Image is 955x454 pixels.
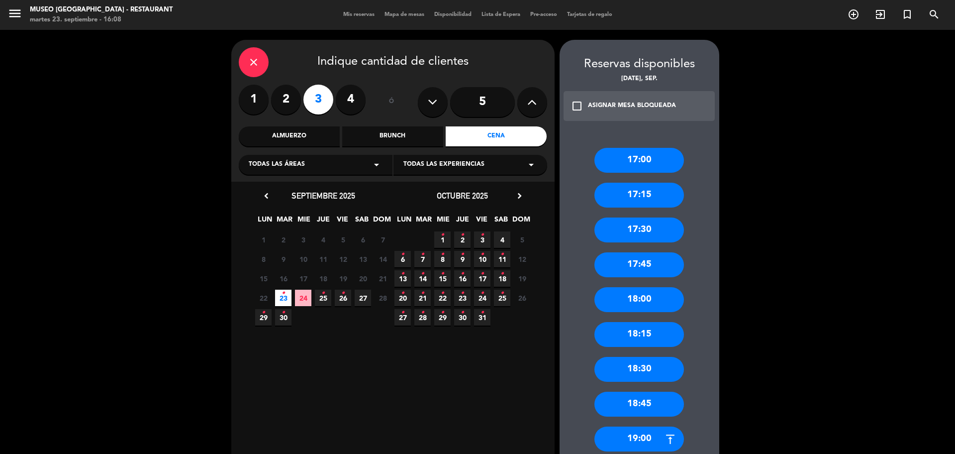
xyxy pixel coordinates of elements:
[261,191,272,201] i: chevron_left
[401,285,404,301] i: •
[394,290,411,306] span: 20
[441,266,444,282] i: •
[338,12,380,17] span: Mis reservas
[454,290,471,306] span: 23
[493,214,509,230] span: SAB
[380,12,429,17] span: Mapa de mesas
[341,285,345,301] i: •
[434,309,451,326] span: 29
[30,15,173,25] div: martes 23. septiembre - 16:08
[321,285,325,301] i: •
[255,309,272,326] span: 29
[315,214,331,230] span: JUE
[394,309,411,326] span: 27
[295,290,311,306] span: 24
[334,214,351,230] span: VIE
[375,231,391,248] span: 7
[239,85,269,114] label: 1
[901,8,913,20] i: turned_in_not
[421,266,424,282] i: •
[514,290,530,306] span: 26
[429,12,477,17] span: Disponibilidad
[474,270,490,287] span: 17
[434,251,451,267] span: 8
[437,191,488,201] span: octubre 2025
[474,309,490,326] span: 31
[480,246,484,262] i: •
[276,214,292,230] span: MAR
[525,12,562,17] span: Pre-acceso
[375,270,391,287] span: 21
[560,55,719,74] div: Reservas disponibles
[594,427,684,452] div: 19:00
[335,270,351,287] span: 19
[355,290,371,306] span: 27
[342,126,443,146] div: Brunch
[494,251,510,267] span: 11
[355,270,371,287] span: 20
[295,251,311,267] span: 10
[500,246,504,262] i: •
[446,126,547,146] div: Cena
[494,270,510,287] span: 18
[282,285,285,301] i: •
[594,218,684,242] div: 17:30
[375,290,391,306] span: 28
[303,85,333,114] label: 3
[874,8,886,20] i: exit_to_app
[262,305,265,321] i: •
[454,270,471,287] span: 16
[275,231,291,248] span: 2
[7,6,22,21] i: menu
[373,214,389,230] span: DOM
[454,214,471,230] span: JUE
[315,270,331,287] span: 18
[594,287,684,312] div: 18:00
[336,85,366,114] label: 4
[239,47,547,77] div: Indique cantidad de clientes
[454,231,471,248] span: 2
[928,8,940,20] i: search
[514,251,530,267] span: 12
[315,251,331,267] span: 11
[315,231,331,248] span: 4
[275,309,291,326] span: 30
[371,159,382,171] i: arrow_drop_down
[594,357,684,382] div: 18:30
[396,214,412,230] span: LUN
[514,191,525,201] i: chevron_right
[594,392,684,417] div: 18:45
[421,285,424,301] i: •
[282,305,285,321] i: •
[403,160,484,170] span: Todas las experiencias
[239,126,340,146] div: Almuerzo
[454,309,471,326] span: 30
[354,214,370,230] span: SAB
[375,251,391,267] span: 14
[401,266,404,282] i: •
[494,290,510,306] span: 25
[500,285,504,301] i: •
[594,252,684,277] div: 17:45
[461,305,464,321] i: •
[257,214,273,230] span: LUN
[421,246,424,262] i: •
[291,191,355,201] span: septiembre 2025
[249,160,305,170] span: Todas las áreas
[401,246,404,262] i: •
[30,5,173,15] div: Museo [GEOGRAPHIC_DATA] - Restaurant
[474,231,490,248] span: 3
[295,214,312,230] span: MIE
[434,231,451,248] span: 1
[480,285,484,301] i: •
[394,270,411,287] span: 13
[441,285,444,301] i: •
[560,74,719,84] div: [DATE], sep.
[461,266,464,282] i: •
[594,148,684,173] div: 17:00
[421,305,424,321] i: •
[480,305,484,321] i: •
[474,251,490,267] span: 10
[248,56,260,68] i: close
[848,8,859,20] i: add_circle_outline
